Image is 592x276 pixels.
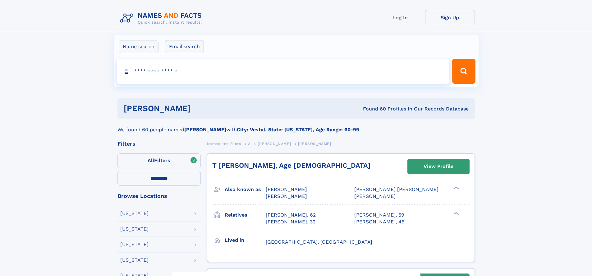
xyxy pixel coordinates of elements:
[248,140,251,147] a: A
[117,141,201,147] div: Filters
[148,157,154,163] span: All
[225,184,266,195] h3: Also known as
[452,59,475,84] button: Search Button
[120,242,149,247] div: [US_STATE]
[266,239,372,245] span: [GEOGRAPHIC_DATA], [GEOGRAPHIC_DATA]
[117,193,201,199] div: Browse Locations
[184,127,226,133] b: [PERSON_NAME]
[354,193,396,199] span: [PERSON_NAME]
[452,211,459,215] div: ❯
[120,258,149,263] div: [US_STATE]
[117,119,475,133] div: We found 60 people named with .
[212,161,370,169] a: T [PERSON_NAME], Age [DEMOGRAPHIC_DATA]
[258,140,291,147] a: [PERSON_NAME]
[354,186,438,192] span: [PERSON_NAME] [PERSON_NAME]
[119,40,158,53] label: Name search
[375,10,425,25] a: Log In
[424,159,453,174] div: View Profile
[266,218,315,225] a: [PERSON_NAME], 32
[117,153,201,168] label: Filters
[120,227,149,232] div: [US_STATE]
[237,127,359,133] b: City: Vestal, State: [US_STATE], Age Range: 60-99
[165,40,204,53] label: Email search
[354,212,404,218] a: [PERSON_NAME], 59
[277,105,469,112] div: Found 60 Profiles In Our Records Database
[225,210,266,220] h3: Relatives
[248,142,251,146] span: A
[124,105,277,112] h1: [PERSON_NAME]
[258,142,291,146] span: [PERSON_NAME]
[266,193,307,199] span: [PERSON_NAME]
[354,218,404,225] a: [PERSON_NAME], 45
[207,140,241,147] a: Names and Facts
[408,159,469,174] a: View Profile
[266,212,316,218] a: [PERSON_NAME], 62
[120,211,149,216] div: [US_STATE]
[117,10,207,27] img: Logo Names and Facts
[117,59,450,84] input: search input
[266,186,307,192] span: [PERSON_NAME]
[452,186,459,190] div: ❯
[425,10,475,25] a: Sign Up
[225,235,266,246] h3: Lived in
[298,142,331,146] span: [PERSON_NAME]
